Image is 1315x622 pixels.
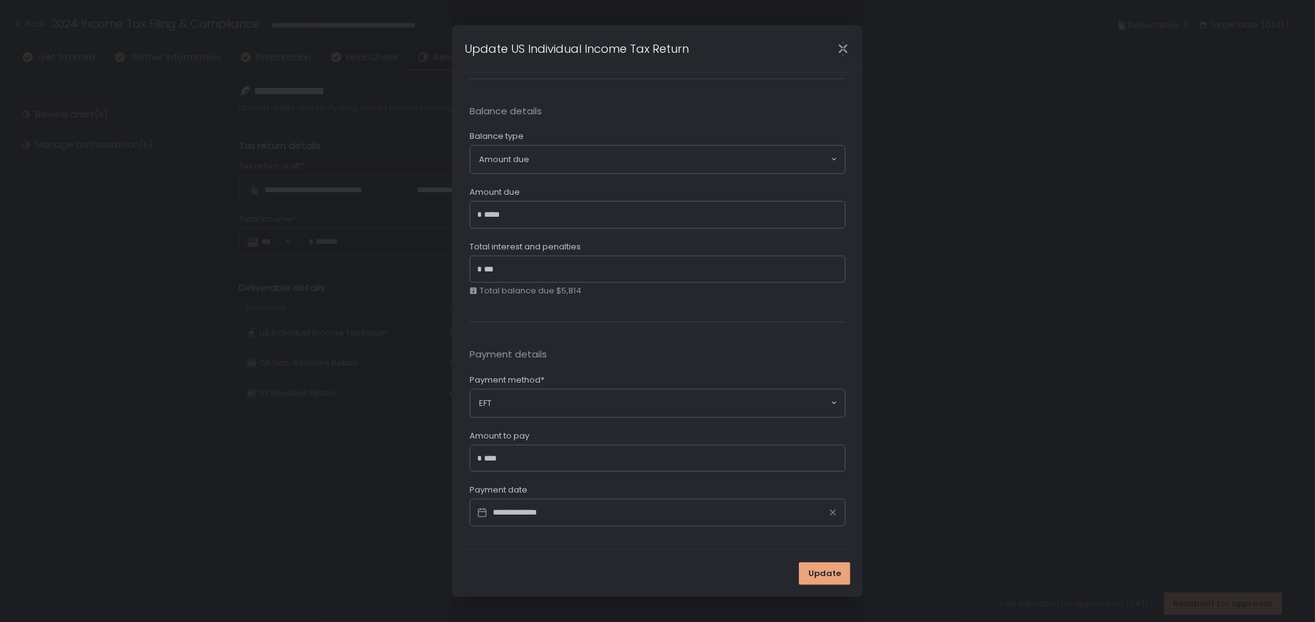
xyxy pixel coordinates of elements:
[492,397,830,410] input: Search for option
[479,154,529,165] span: Amount due
[465,40,689,57] h1: Update US Individual Income Tax Return
[470,146,845,173] div: Search for option
[799,562,850,585] button: Update
[470,187,520,198] span: Amount due
[479,398,492,409] span: EFT
[470,374,544,386] span: Payment method*
[470,241,581,253] span: Total interest and penalties
[470,347,845,362] span: Payment details
[480,285,581,297] span: Total balance due $5,814
[470,131,524,142] span: Balance type
[470,484,527,496] span: Payment date
[470,104,845,119] span: Balance details
[529,153,830,166] input: Search for option
[808,568,841,579] span: Update
[470,390,845,417] div: Search for option
[823,41,863,56] div: Close
[470,499,845,527] input: Datepicker input
[470,430,529,442] span: Amount to pay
